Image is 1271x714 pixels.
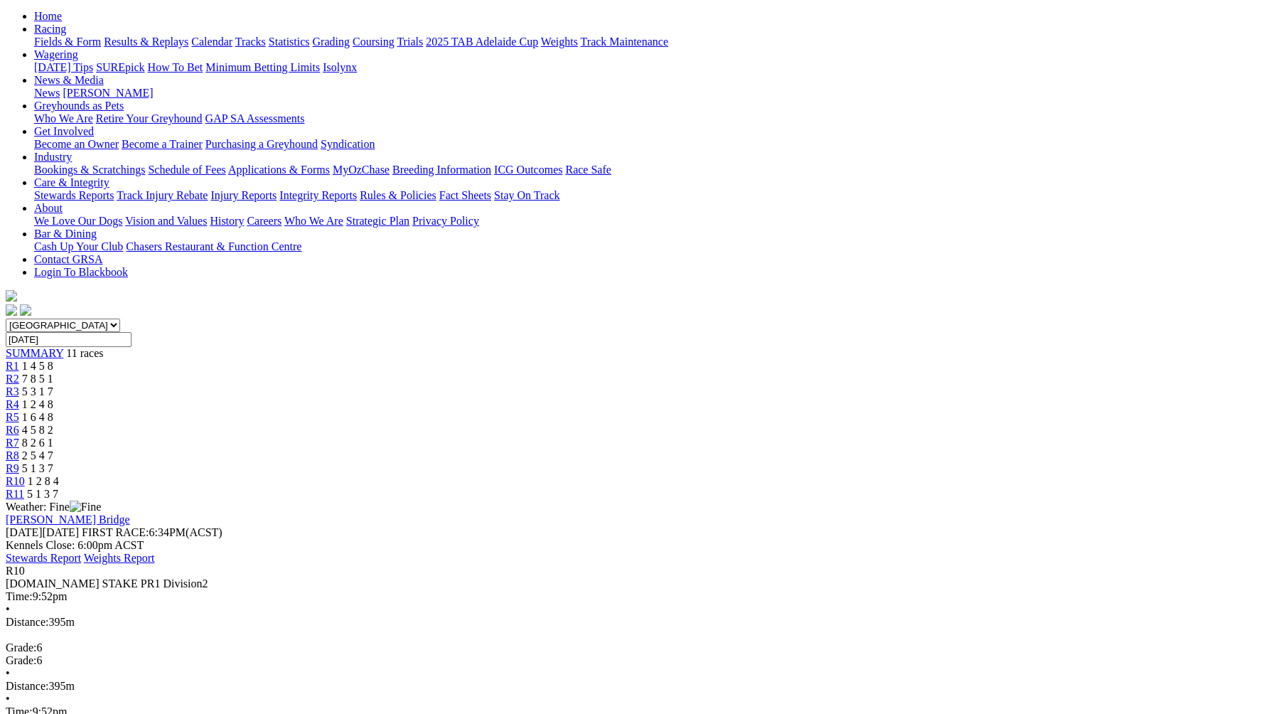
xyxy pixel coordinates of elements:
a: R4 [6,398,19,410]
div: About [34,215,1265,228]
a: Schedule of Fees [148,164,225,176]
span: • [6,667,10,679]
span: 2 5 4 7 [22,449,53,462]
a: Bookings & Scratchings [34,164,145,176]
a: Greyhounds as Pets [34,100,124,112]
a: Get Involved [34,125,94,137]
span: Time: [6,590,33,602]
img: facebook.svg [6,304,17,316]
div: 6 [6,654,1265,667]
div: 6 [6,641,1265,654]
a: Stewards Reports [34,189,114,201]
a: Racing [34,23,66,35]
a: R10 [6,475,25,487]
a: How To Bet [148,61,203,73]
a: Grading [313,36,350,48]
div: 395m [6,616,1265,629]
span: • [6,693,10,705]
span: 1 4 5 8 [22,360,53,372]
div: [DOMAIN_NAME] STAKE PR1 Division2 [6,577,1265,590]
a: Weights [541,36,578,48]
a: Results & Replays [104,36,188,48]
a: Breeding Information [392,164,491,176]
span: Weather: Fine [6,501,101,513]
a: We Love Our Dogs [34,215,122,227]
a: Become a Trainer [122,138,203,150]
a: R1 [6,360,19,372]
a: GAP SA Assessments [205,112,305,124]
input: Select date [6,332,132,347]
a: About [34,202,63,214]
a: Track Maintenance [581,36,668,48]
a: Who We Are [34,112,93,124]
span: R7 [6,437,19,449]
a: Bar & Dining [34,228,97,240]
a: Careers [247,215,281,227]
span: FIRST RACE: [82,526,149,538]
a: Statistics [269,36,310,48]
a: News & Media [34,74,104,86]
a: [PERSON_NAME] Bridge [6,513,130,526]
a: Coursing [353,36,395,48]
span: R2 [6,373,19,385]
span: R9 [6,462,19,474]
a: Chasers Restaurant & Function Centre [126,240,301,252]
div: Wagering [34,61,1265,74]
a: R5 [6,411,19,423]
a: R8 [6,449,19,462]
div: Racing [34,36,1265,48]
span: Grade: [6,641,37,654]
a: MyOzChase [333,164,390,176]
a: Race Safe [565,164,611,176]
span: Grade: [6,654,37,666]
span: R10 [6,565,25,577]
span: 7 8 5 1 [22,373,53,385]
a: [PERSON_NAME] [63,87,153,99]
a: Care & Integrity [34,176,109,188]
a: Fact Sheets [439,189,491,201]
span: Distance: [6,616,48,628]
span: 1 2 8 4 [28,475,59,487]
span: R6 [6,424,19,436]
div: Kennels Close: 6:00pm ACST [6,539,1265,552]
div: 395m [6,680,1265,693]
a: Trials [397,36,423,48]
a: [DATE] Tips [34,61,93,73]
div: Bar & Dining [34,240,1265,253]
span: 8 2 6 1 [22,437,53,449]
img: twitter.svg [20,304,31,316]
div: News & Media [34,87,1265,100]
a: Vision and Values [125,215,207,227]
span: 4 5 8 2 [22,424,53,436]
a: Integrity Reports [279,189,357,201]
a: Industry [34,151,72,163]
span: R11 [6,488,24,500]
span: [DATE] [6,526,79,538]
a: Weights Report [84,552,155,564]
a: R3 [6,385,19,398]
a: Strategic Plan [346,215,409,227]
a: Minimum Betting Limits [205,61,320,73]
a: Retire Your Greyhound [96,112,203,124]
img: logo-grsa-white.png [6,290,17,302]
div: Care & Integrity [34,189,1265,202]
span: 1 6 4 8 [22,411,53,423]
a: SUMMARY [6,347,63,359]
a: Cash Up Your Club [34,240,123,252]
a: Login To Blackbook [34,266,128,278]
a: Wagering [34,48,78,60]
span: 6:34PM(ACST) [82,526,222,538]
a: Privacy Policy [412,215,479,227]
a: Applications & Forms [228,164,330,176]
a: Calendar [191,36,232,48]
span: [DATE] [6,526,43,538]
span: 11 races [66,347,103,359]
a: Injury Reports [210,189,277,201]
a: Contact GRSA [34,253,102,265]
div: Get Involved [34,138,1265,151]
